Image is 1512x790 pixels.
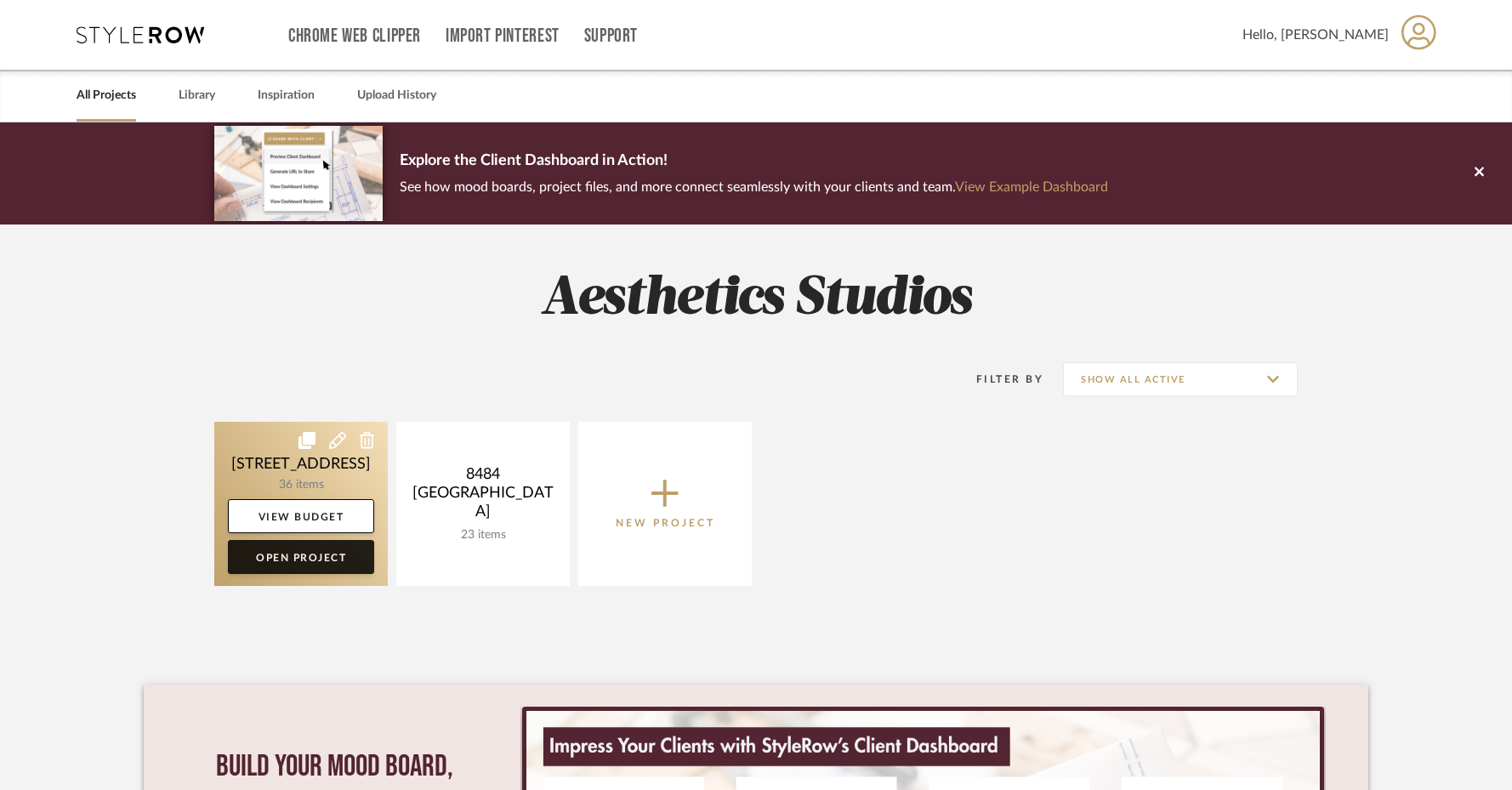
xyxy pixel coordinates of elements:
div: Filter By [954,371,1043,388]
span: Hello, [PERSON_NAME] [1242,25,1389,45]
div: 8484 [GEOGRAPHIC_DATA] [410,465,556,528]
a: Open Project [228,540,374,574]
p: See how mood boards, project files, and more connect seamlessly with your clients and team. [400,175,1108,199]
h2: Aesthetics Studios [144,267,1368,331]
a: View Example Dashboard [955,180,1108,194]
a: Import Pinterest [446,29,560,43]
a: All Projects [77,84,136,107]
a: Library [179,84,215,107]
img: d5d033c5-7b12-40c2-a960-1ecee1989c38.png [214,126,383,220]
a: View Budget [228,499,374,533]
a: Chrome Web Clipper [288,29,421,43]
p: New Project [616,514,715,531]
button: New Project [578,422,752,586]
div: 23 items [410,528,556,543]
a: Upload History [357,84,436,107]
a: Support [584,29,638,43]
a: Inspiration [258,84,315,107]
p: Explore the Client Dashboard in Action! [400,148,1108,175]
